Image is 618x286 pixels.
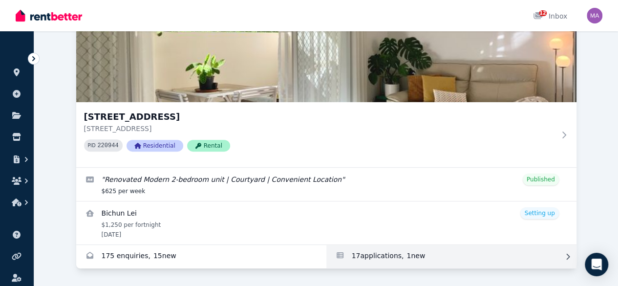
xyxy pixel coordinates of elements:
div: Open Intercom Messenger [585,253,608,276]
h3: [STREET_ADDRESS] [84,110,555,124]
a: Unit 1 11/13 Calder Road, Rydalmere[STREET_ADDRESS][STREET_ADDRESS]PID 220944ResidentialRental [76,8,576,167]
span: Rental [187,140,230,152]
img: RentBetter [16,8,82,23]
span: Residential [127,140,183,152]
small: PID [88,143,96,148]
p: [STREET_ADDRESS] [84,124,555,133]
img: Matthew [587,8,602,23]
a: Applications for Unit 1 11/13 Calder Road, Rydalmere [326,245,576,268]
a: Edit listing: Renovated Modern 2-bedroom unit | Courtyard | Convenient Location [76,168,576,201]
a: View details for Bichun Lei [76,201,576,244]
div: Inbox [533,11,567,21]
a: Enquiries for Unit 1 11/13 Calder Road, Rydalmere [76,245,326,268]
span: 12 [539,10,547,16]
code: 220944 [97,142,118,149]
img: Unit 1 11/13 Calder Road, Rydalmere [76,8,576,102]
